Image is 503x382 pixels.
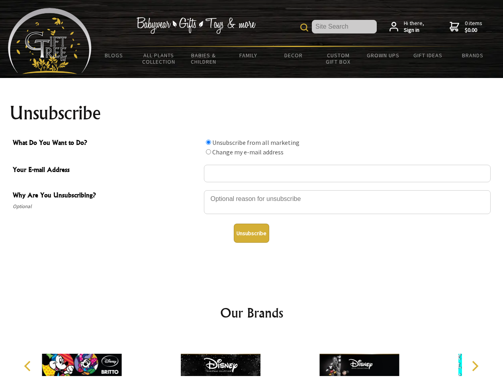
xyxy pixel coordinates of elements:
[312,20,377,33] input: Site Search
[465,19,482,34] span: 0 items
[404,27,424,34] strong: Sign in
[13,190,200,202] span: Why Are You Unsubscribing?
[206,140,211,145] input: What Do You Want to Do?
[316,47,361,70] a: Custom Gift Box
[181,47,226,70] a: Babies & Children
[450,47,495,64] a: Brands
[16,303,487,322] h2: Our Brands
[13,165,200,176] span: Your E-mail Address
[13,138,200,149] span: What Do You Want to Do?
[300,23,308,31] img: product search
[271,47,316,64] a: Decor
[234,224,269,243] button: Unsubscribe
[212,138,299,146] label: Unsubscribe from all marketing
[466,357,483,375] button: Next
[8,8,92,74] img: Babyware - Gifts - Toys and more...
[465,27,482,34] strong: $0.00
[404,20,424,34] span: Hi there,
[10,103,494,123] h1: Unsubscribe
[92,47,137,64] a: BLOGS
[360,47,405,64] a: Grown Ups
[450,20,482,34] a: 0 items$0.00
[206,149,211,154] input: What Do You Want to Do?
[136,17,256,34] img: Babywear - Gifts - Toys & more
[226,47,271,64] a: Family
[204,165,491,182] input: Your E-mail Address
[212,148,284,156] label: Change my e-mail address
[389,20,424,34] a: Hi there,Sign in
[13,202,200,211] span: Optional
[137,47,182,70] a: All Plants Collection
[204,190,491,214] textarea: Why Are You Unsubscribing?
[405,47,450,64] a: Gift Ideas
[20,357,37,375] button: Previous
